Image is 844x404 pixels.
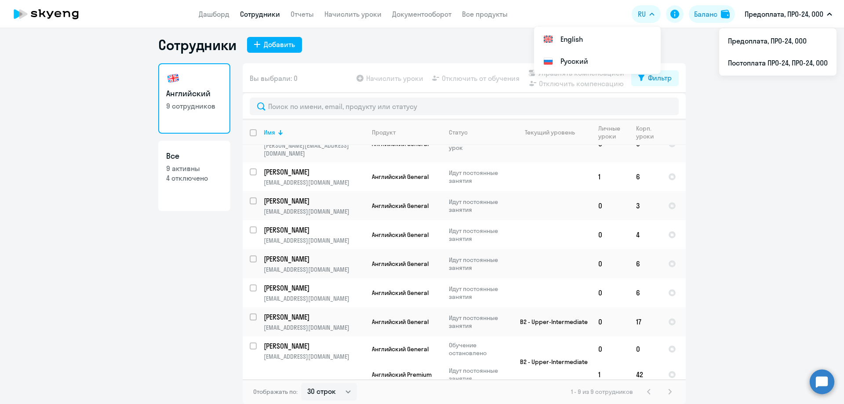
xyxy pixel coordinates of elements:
span: RU [638,9,646,19]
a: Документооборот [392,10,451,18]
td: 42 [629,362,661,387]
input: Поиск по имени, email, продукту или статусу [250,98,679,115]
span: Английский General [372,173,429,181]
h3: Английский [166,88,222,99]
span: Английский General [372,260,429,268]
a: [PERSON_NAME] [264,283,364,293]
p: [PERSON_NAME] [264,312,363,322]
a: [PERSON_NAME] [264,341,364,351]
a: [PERSON_NAME] [264,225,364,235]
span: 1 - 9 из 9 сотрудников [571,388,633,396]
td: 6 [629,162,661,191]
span: Английский General [372,231,429,239]
div: Личные уроки [598,124,629,140]
ul: RU [534,26,661,74]
a: Все9 активны4 отключено [158,141,230,211]
a: [PERSON_NAME] [264,254,364,264]
button: Добавить [247,37,302,53]
span: Отображать по: [253,388,298,396]
a: Все продукты [462,10,508,18]
h1: Сотрудники [158,36,236,54]
td: 0 [591,220,629,249]
button: RU [632,5,661,23]
p: [PERSON_NAME] [264,283,363,293]
td: 0 [591,249,629,278]
td: 0 [591,336,629,362]
img: Русский [543,56,553,66]
a: [PERSON_NAME] [264,196,364,206]
td: B2 - Upper-Intermediate [509,307,591,336]
span: Английский General [372,345,429,353]
p: Предоплата, ПРО-24, ООО [745,9,823,19]
p: [EMAIL_ADDRESS][DOMAIN_NAME] [264,353,364,360]
p: [PERSON_NAME] [264,167,363,177]
p: Идут постоянные занятия [449,169,509,185]
a: Сотрудники [240,10,280,18]
td: 17 [629,307,661,336]
h3: Все [166,150,222,162]
p: Идут постоянные занятия [449,198,509,214]
td: 0 [591,307,629,336]
ul: RU [719,28,837,76]
td: 0 [591,278,629,307]
img: English [543,34,553,44]
span: Вы выбрали: 0 [250,73,298,84]
p: [PERSON_NAME][EMAIL_ADDRESS][DOMAIN_NAME] [264,142,364,157]
div: Корп. уроки [636,124,661,140]
p: [PERSON_NAME] [264,341,363,351]
span: Английский Premium [372,371,432,379]
a: Начислить уроки [324,10,382,18]
div: Статус [449,128,468,136]
td: 4 [629,220,661,249]
p: 9 активны [166,164,222,173]
div: Имя [264,128,275,136]
div: Фильтр [648,73,672,83]
div: Продукт [372,128,396,136]
td: B2 - Upper-Intermediate [509,336,591,387]
td: 0 [629,336,661,362]
div: Имя [264,128,364,136]
p: [EMAIL_ADDRESS][DOMAIN_NAME] [264,207,364,215]
img: english [166,71,180,85]
button: Балансbalance [689,5,735,23]
div: Баланс [694,9,717,19]
td: 3 [629,191,661,220]
button: Предоплата, ПРО-24, ООО [740,4,837,25]
a: Отчеты [291,10,314,18]
p: [PERSON_NAME] [264,196,363,206]
p: Идут постоянные занятия [449,256,509,272]
p: [EMAIL_ADDRESS][DOMAIN_NAME] [264,324,364,331]
div: Добавить [264,39,295,50]
a: [PERSON_NAME] [264,312,364,322]
p: [PERSON_NAME] [264,225,363,235]
td: 1 [591,362,629,387]
p: Идут постоянные занятия [449,227,509,243]
p: [EMAIL_ADDRESS][DOMAIN_NAME] [264,237,364,244]
p: 4 отключено [166,173,222,183]
img: balance [721,10,730,18]
p: 9 сотрудников [166,101,222,111]
p: [EMAIL_ADDRESS][DOMAIN_NAME] [264,266,364,273]
span: Английский General [372,202,429,210]
td: 6 [629,278,661,307]
p: [EMAIL_ADDRESS][DOMAIN_NAME] [264,178,364,186]
a: Английский9 сотрудников [158,63,230,134]
p: [EMAIL_ADDRESS][DOMAIN_NAME] [264,295,364,302]
p: Обучение остановлено [449,341,509,357]
p: Идут постоянные занятия [449,367,509,382]
p: Идут постоянные занятия [449,314,509,330]
p: [PERSON_NAME] [264,254,363,264]
td: 0 [591,191,629,220]
a: [PERSON_NAME] [264,167,364,177]
a: Дашборд [199,10,229,18]
span: Английский General [372,318,429,326]
p: Идут постоянные занятия [449,285,509,301]
div: Текущий уровень [517,128,591,136]
td: 1 [591,162,629,191]
span: Английский General [372,289,429,297]
button: Фильтр [631,70,679,86]
div: Текущий уровень [525,128,575,136]
td: 6 [629,249,661,278]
